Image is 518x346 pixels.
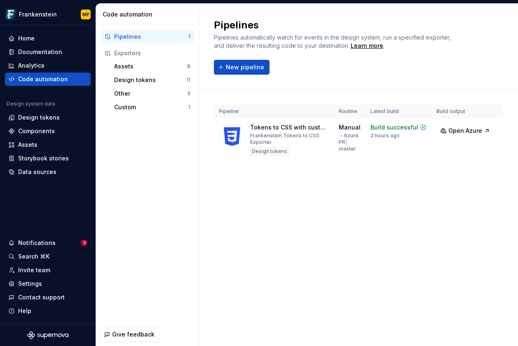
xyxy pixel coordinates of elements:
div: Tokens to CSS with custom exporter [250,123,329,132]
div: Code automation [103,10,195,19]
a: Learn more [351,42,383,50]
a: Settings [5,277,91,290]
th: Build output [431,105,499,118]
button: Design tokens11 [111,73,194,87]
span: Pipelines automatically watch for events in the design system, run a specified exporter, and deli... [214,34,452,49]
a: Documentation [5,45,91,59]
div: Other [114,89,187,98]
div: Data sources [18,168,56,176]
div: MP [82,11,89,18]
div: Frankenstein Tokens to CSS Exporter [250,132,329,146]
div: Build successful [370,123,418,132]
div: 8 [187,63,190,70]
a: Home [5,32,91,45]
span: New pipeline [226,63,264,71]
div: Design tokens [114,76,186,84]
div: 1 [188,104,190,111]
th: Routine [334,105,366,118]
div: Components [18,127,55,135]
span: Open Azure [448,127,482,135]
a: Open Azure [436,128,494,135]
div: 11 [186,77,190,83]
div: Storybook stories [18,154,69,162]
a: Assets [5,138,91,151]
div: 1 [188,33,190,40]
th: Latest build [366,105,431,118]
div: Pipelines [114,33,188,41]
div: Settings [18,280,42,288]
a: Data sources [5,165,91,179]
img: d720e2f0-216c-474b-bea5-031157028467.png [6,9,16,19]
div: Search ⌘K [18,252,49,261]
a: Storybook stories [5,152,91,165]
div: Invite team [18,266,50,274]
div: Frankenstein [19,10,57,19]
button: New pipeline [214,60,270,75]
button: Help [5,304,91,318]
div: Help [18,307,31,315]
div: Assets [18,141,38,149]
a: Analytics [5,59,91,72]
button: Contact support [5,291,91,304]
div: Design tokens [18,113,60,122]
h2: Pipelines [214,19,461,32]
button: Give feedback [100,327,160,342]
div: Contact support [18,293,65,301]
span: . [349,43,384,49]
button: Notifications1 [5,236,91,249]
button: Assets8 [111,60,194,73]
span: 1 [81,240,87,246]
div: Home [18,34,35,42]
button: Pipelines1 [101,30,194,43]
a: Invite team [5,264,91,277]
div: Code automation [18,75,68,83]
div: 2 hours ago [370,132,400,139]
span: | [345,139,347,145]
th: Pipeline [214,105,334,118]
button: Search ⌘K [5,250,91,263]
svg: Supernova Logo [27,331,68,339]
a: Code automation [5,73,91,86]
button: Open Azure [436,123,494,138]
button: Other3 [111,87,194,100]
button: Custom1 [111,101,194,114]
div: Design tokens [250,147,289,155]
div: Assets [114,62,187,71]
div: Analytics [18,61,45,70]
a: Components [5,125,91,138]
div: Notifications [18,239,56,247]
div: Exporters [114,49,190,57]
button: FrankensteinMP [2,5,94,23]
a: Design tokens [5,111,91,124]
div: Documentation [18,48,62,56]
span: Give feedback [112,330,155,339]
div: Manual [339,123,361,132]
div: Design system data [7,101,55,107]
div: 3 [187,90,190,97]
div: → Azure PR master [339,132,361,152]
div: Custom [114,103,188,111]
